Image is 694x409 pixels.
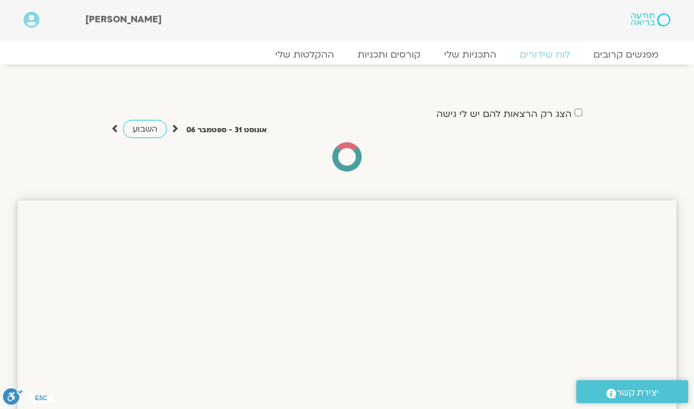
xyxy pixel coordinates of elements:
[132,123,158,135] span: השבוע
[436,109,572,119] label: הצג רק הרצאות להם יש לי גישה
[576,380,688,403] a: יצירת קשר
[186,124,267,136] p: אוגוסט 31 - ספטמבר 06
[24,49,670,61] nav: Menu
[263,49,346,61] a: ההקלטות שלי
[85,13,162,26] span: [PERSON_NAME]
[123,120,167,138] a: השבוע
[582,49,670,61] a: מפגשים קרובים
[616,385,659,401] span: יצירת קשר
[508,49,582,61] a: לוח שידורים
[432,49,508,61] a: התכניות שלי
[346,49,432,61] a: קורסים ותכניות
